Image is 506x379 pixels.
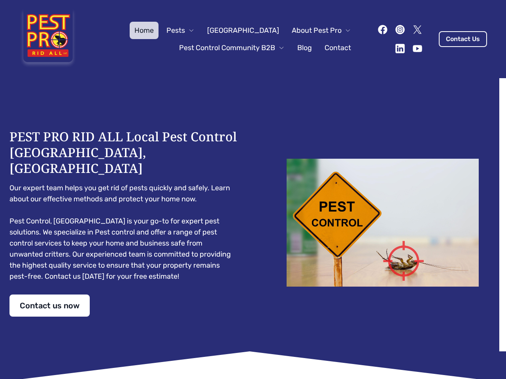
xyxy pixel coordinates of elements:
a: Contact us now [9,295,90,317]
span: About Pest Pro [292,25,342,36]
img: Pest Pro Rid All [19,9,77,69]
pre: Our expert team helps you get rid of pests quickly and safely. Learn about our effective methods ... [9,182,237,282]
button: Pest Control Community B2B [174,39,289,56]
a: Contact Us [439,31,487,47]
h1: PEST PRO RID ALL Local Pest Control [GEOGRAPHIC_DATA], [GEOGRAPHIC_DATA] [9,129,237,176]
button: Pests [162,22,199,39]
a: Blog [293,39,317,56]
a: Home [130,22,159,39]
span: Pest Control Community B2B [179,42,275,53]
img: Dead cockroach on floor with caution sign pest control [269,159,497,287]
a: [GEOGRAPHIC_DATA] [202,22,284,39]
button: About Pest Pro [287,22,356,39]
span: Pests [166,25,185,36]
a: Contact [320,39,356,56]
